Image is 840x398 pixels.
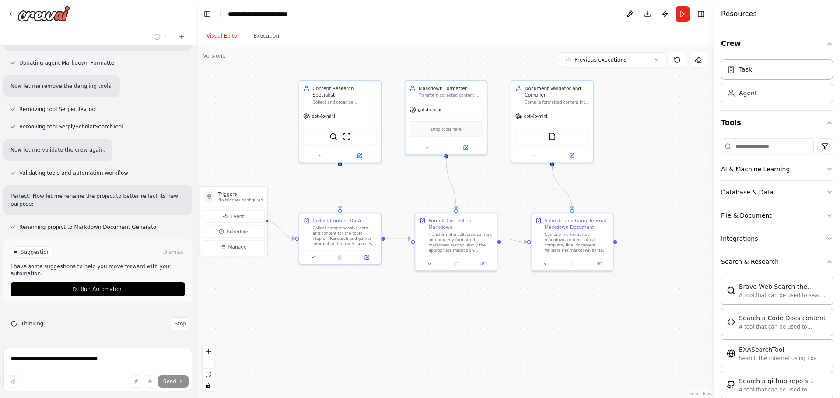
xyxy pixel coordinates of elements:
button: Start a new chat [175,31,189,42]
g: Edge from 3d6d9ea1-6c4c-4824-be05-7a107bc8acdf to 3377441c-9cf6-451a-8098-fda6decb266a [501,235,527,246]
div: Content Research Specialist [312,85,377,98]
g: Edge from 1a2859bc-7429-416c-8603-1cbaf30ecf0f to 3377441c-9cf6-451a-8098-fda6decb266a [549,166,576,209]
button: No output available [558,260,586,268]
button: Integrations [721,227,833,250]
p: I have some suggestions to help you move forward with your automation. [10,263,185,277]
div: Database & Data [721,188,773,197]
button: Improve this prompt [7,375,19,388]
span: Stop [175,320,186,327]
div: Version 1 [203,52,226,59]
div: Markdown FormatterTransform collected content into properly formatted markdown syntax. Ensure cor... [405,80,487,155]
h3: Triggers [218,191,263,197]
div: Content Research SpecialistCollect and organize comprehensive data and content based on {topic} r... [298,80,381,163]
span: Validating tools and automation workflow [19,170,128,177]
div: A tool that can be used to semantic search a query from a github repo's content. This is not the ... [739,386,827,393]
span: gpt-4o-mini [524,114,547,119]
button: Open in side panel [588,260,610,268]
button: File & Document [721,204,833,227]
div: Collect and organize comprehensive data and content based on {topic} requirements. Gather informa... [312,100,377,105]
button: Send [158,375,189,388]
div: Crew [721,56,833,110]
span: gpt-4o-mini [418,107,441,112]
button: Open in side panel [341,152,378,159]
span: Event [231,213,244,219]
nav: breadcrumb [228,10,318,18]
img: ScrapeWebsiteTool [343,132,350,140]
img: Codedocssearchtool [727,318,735,326]
div: Compile the formatted markdown content into a complete, final document. Validate the markdown syn... [545,232,609,253]
div: Validate and Compile Final Markdown Document [545,217,609,230]
div: Validate and Compile Final Markdown DocumentCompile the formatted markdown content into a complet... [531,213,613,271]
div: Document Validator and CompilerCompile formatted content into a complete markdown document, valid... [511,80,594,163]
button: Open in side panel [355,253,378,261]
span: Removing tool SerperDevTool [19,106,97,113]
div: EXASearchTool [739,345,817,354]
span: Drop tools here [431,126,462,132]
button: toggle interactivity [203,380,214,391]
img: Githubsearchtool [727,381,735,389]
div: Format Content to MarkdownTransform the collected content into properly formatted markdown syntax... [415,213,497,271]
span: Schedule [227,228,248,235]
button: Hide left sidebar [201,8,213,20]
span: Manage [228,243,246,250]
span: Run Automation [80,286,123,293]
button: Open in side panel [553,152,591,159]
button: Execution [246,27,286,45]
span: Previous executions [574,56,626,63]
div: AI & Machine Learning [721,165,790,173]
p: Perfect! Now let me rename the project to better reflect its new purpose: [10,192,185,208]
div: Search a Code Docs content [739,314,827,322]
div: A tool that can be used to search the internet with a search_query. [739,292,827,299]
button: Upload files [130,375,142,388]
g: Edge from 7e436e35-d00a-44fb-b5c2-2c123c8f5723 to c3cbd4bb-5388-4c6d-add4-c10dce6b84fa [337,159,343,209]
button: No output available [442,260,470,268]
div: Transform collected content into properly formatted markdown syntax. Ensure correct implementatio... [419,93,483,98]
div: Agent [739,89,757,97]
button: Search & Research [721,250,833,273]
h4: Resources [721,9,757,19]
img: Logo [17,6,70,21]
button: Crew [721,31,833,56]
div: Collect comprehensive data and content for the topic: {topic}. Research and gather information fr... [312,225,377,247]
div: Collect Content Data [312,217,361,224]
span: Send [163,378,176,385]
button: Open in side panel [447,144,484,152]
span: gpt-4o-mini [312,114,335,119]
button: No output available [326,253,354,261]
span: Suggestion [21,249,50,256]
a: React Flow attribution [689,391,713,396]
button: zoom out [203,357,214,369]
div: Integrations [721,234,758,243]
button: zoom in [203,346,214,357]
div: Compile formatted content into a complete markdown document, validate markdown syntax compliance,... [525,100,589,105]
span: Thinking... [21,320,49,327]
div: File & Document [721,211,772,220]
div: Markdown Formatter [419,85,483,91]
button: Dismiss [161,248,185,256]
button: Manage [203,240,265,253]
button: Event [203,210,265,223]
div: Brave Web Search the internet [739,282,827,291]
span: Removing tool SerplyScholarSearchTool [19,123,123,130]
p: Now let me validate the crew again: [10,146,105,154]
div: React Flow controls [203,346,214,391]
g: Edge from triggers to c3cbd4bb-5388-4c6d-add4-c10dce6b84fa [266,218,295,242]
button: Hide right sidebar [695,8,707,20]
button: Database & Data [721,181,833,204]
button: Schedule [203,225,265,238]
button: Switch to previous chat [150,31,171,42]
span: Renaming project to Markdown Document Generator [19,224,158,231]
div: Document Validator and Compiler [525,85,589,98]
img: FileReadTool [548,132,556,140]
p: No triggers configured [218,197,263,203]
button: Open in side panel [472,260,494,268]
div: A tool that can be used to semantic search a query from a Code Docs content. [739,323,827,330]
button: AI & Machine Learning [721,158,833,180]
button: Click to speak your automation idea [144,375,156,388]
img: SerperDevTool [329,132,337,140]
div: TriggersNo triggers configuredEventScheduleManage [199,186,268,256]
span: Updating agent Markdown Formatter [19,59,116,66]
div: Collect Content DataCollect comprehensive data and content for the topic: {topic}. Research and g... [298,213,381,265]
button: Stop [171,317,190,330]
button: fit view [203,369,214,380]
